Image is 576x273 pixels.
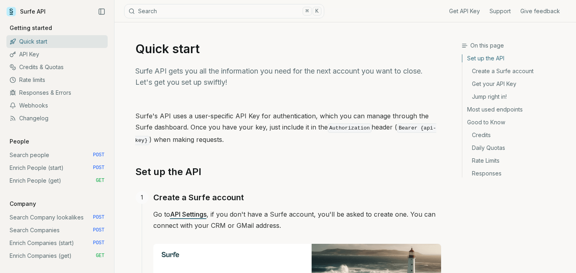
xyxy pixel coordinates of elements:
[153,191,244,204] a: Create a Surfe account
[6,137,32,145] p: People
[490,7,511,15] a: Support
[153,209,441,231] p: Go to , if you don't have a Surfe account, you'll be asked to create one. You can connect with yo...
[462,65,570,78] a: Create a Surfe account
[462,103,570,116] a: Most used endpoints
[313,7,321,16] kbd: K
[462,154,570,167] a: Rate Limits
[135,42,441,56] h1: Quick start
[6,200,39,208] p: Company
[124,4,324,18] button: Search⌘K
[6,149,108,161] a: Search people POST
[6,211,108,224] a: Search Company lookalikes POST
[462,54,570,65] a: Set up the API
[96,177,104,184] span: GET
[6,74,108,86] a: Rate limits
[6,161,108,174] a: Enrich People (start) POST
[93,240,104,246] span: POST
[520,7,560,15] a: Give feedback
[6,61,108,74] a: Credits & Quotas
[303,7,311,16] kbd: ⌘
[462,116,570,129] a: Good to Know
[462,141,570,154] a: Daily Quotas
[96,6,108,18] button: Collapse Sidebar
[93,227,104,233] span: POST
[6,99,108,112] a: Webhooks
[6,237,108,249] a: Enrich Companies (start) POST
[170,210,207,218] a: API Settings
[6,86,108,99] a: Responses & Errors
[135,66,441,88] p: Surfe API gets you all the information you need for the next account you want to close. Let's get...
[96,253,104,259] span: GET
[93,152,104,158] span: POST
[6,35,108,48] a: Quick start
[6,6,46,18] a: Surfe API
[93,165,104,171] span: POST
[6,174,108,187] a: Enrich People (get) GET
[135,110,441,146] p: Surfe's API uses a user-specific API Key for authentication, which you can manage through the Sur...
[462,129,570,141] a: Credits
[462,78,570,90] a: Get your API Key
[93,214,104,221] span: POST
[462,90,570,103] a: Jump right in!
[449,7,480,15] a: Get API Key
[6,224,108,237] a: Search Companies POST
[462,167,570,177] a: Responses
[6,112,108,125] a: Changelog
[6,48,108,61] a: API Key
[6,249,108,262] a: Enrich Companies (get) GET
[328,124,371,133] code: Authorization
[135,165,201,178] a: Set up the API
[6,24,55,32] p: Getting started
[462,42,570,50] h3: On this page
